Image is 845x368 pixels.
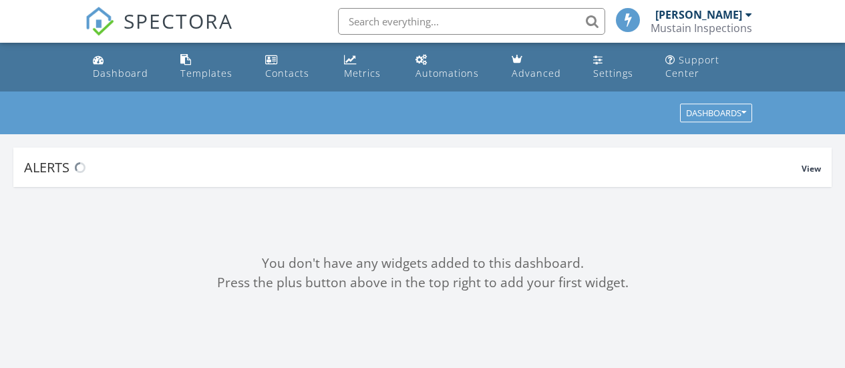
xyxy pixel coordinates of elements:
a: Automations (Basic) [410,48,496,86]
div: [PERSON_NAME] [655,8,742,21]
div: Automations [415,67,479,79]
a: Dashboard [88,48,165,86]
div: You don't have any widgets added to this dashboard. [13,254,832,273]
div: Advanced [512,67,561,79]
div: Dashboard [93,67,148,79]
div: Settings [593,67,633,79]
button: Dashboards [680,104,752,123]
div: Dashboards [686,109,746,118]
span: SPECTORA [124,7,233,35]
div: Press the plus button above in the top right to add your first widget. [13,273,832,293]
a: Templates [175,48,249,86]
a: Support Center [660,48,757,86]
a: Contacts [260,48,327,86]
div: Templates [180,67,232,79]
input: Search everything... [338,8,605,35]
a: Metrics [339,48,399,86]
div: Alerts [24,158,802,176]
div: Contacts [265,67,309,79]
a: Advanced [506,48,577,86]
div: Mustain Inspections [651,21,752,35]
div: Support Center [665,53,719,79]
span: View [802,163,821,174]
a: SPECTORA [85,18,233,46]
div: Metrics [344,67,381,79]
a: Settings [588,48,649,86]
img: The Best Home Inspection Software - Spectora [85,7,114,36]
